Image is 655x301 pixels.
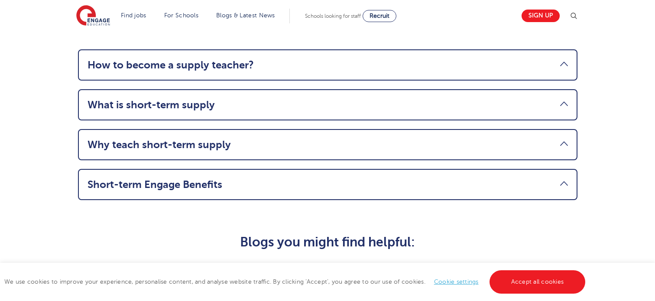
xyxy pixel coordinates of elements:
h2: Blogs you might find helpful: [115,235,540,249]
a: Blogs & Latest News [216,12,275,19]
a: Why teach short-term supply [88,139,568,151]
a: Find jobs [121,12,146,19]
a: What is short-term supply [88,99,568,111]
span: Recruit [370,13,389,19]
a: Short-term Engage Benefits [88,178,568,191]
a: Accept all cookies [490,270,586,294]
a: Recruit [363,10,396,22]
a: How to become a supply teacher? [88,59,568,71]
a: Cookie settings [434,278,479,285]
span: Schools looking for staff [305,13,361,19]
a: For Schools [164,12,198,19]
img: Engage Education [76,5,110,27]
a: Sign up [522,10,560,22]
span: We use cookies to improve your experience, personalise content, and analyse website traffic. By c... [4,278,587,285]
